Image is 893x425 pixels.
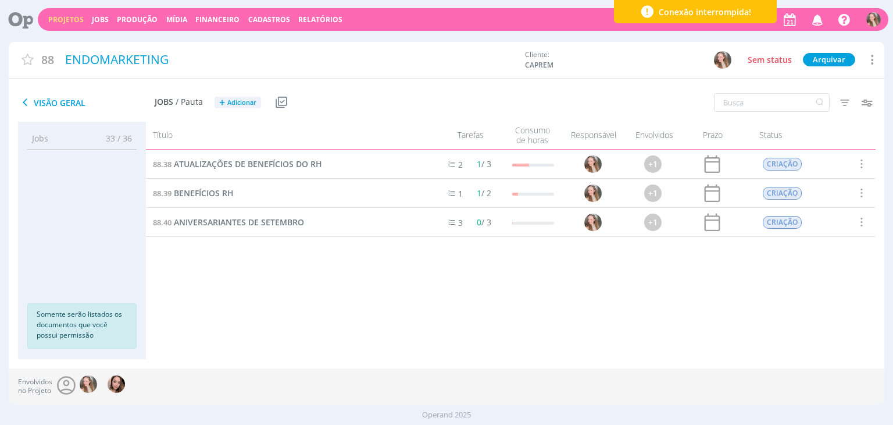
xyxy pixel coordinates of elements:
img: T [108,376,125,393]
span: Cadastros [248,15,290,24]
span: Visão Geral [18,95,155,109]
span: 1 [477,187,481,199]
span: Jobs [32,132,48,144]
span: 88 [41,51,54,68]
a: 88.39BENEFÍCIOS RH [153,187,234,200]
span: CRIAÇÃO [763,187,802,200]
span: Jobs [155,97,173,107]
a: Jobs [92,15,109,24]
span: CRIAÇÃO [763,158,802,171]
span: / 3 [477,217,491,228]
span: 3 [458,217,463,228]
span: 88.40 [153,217,172,228]
img: G [585,214,602,231]
a: 88.38ATUALIZAÇÕES DE BENEFÍCIOS DO RH [153,158,322,171]
div: Cliente: [525,49,732,70]
button: Sem status [745,53,795,67]
div: Envolvidos [626,125,684,146]
span: CAPREM [525,60,612,70]
button: Projetos [45,15,87,24]
span: Conexão interrompida! [659,6,751,18]
div: +1 [645,155,662,173]
span: 1 [458,188,463,199]
div: Título [146,125,427,146]
span: 2 [458,159,463,170]
span: Sem status [748,54,792,65]
span: 88.39 [153,188,172,199]
a: Projetos [48,15,84,24]
button: Cadastros [245,15,294,24]
button: +Adicionar [215,97,261,109]
span: / Pauta [176,97,203,107]
img: G [80,376,97,393]
button: G [866,9,881,30]
span: 33 / 36 [97,132,132,144]
span: ANIVERSARIANTES DE SETEMBRO [174,217,304,228]
img: G [585,155,602,173]
button: Relatórios [295,15,346,24]
span: BENEFÍCIOS RH [174,187,234,199]
span: / 3 [477,158,491,169]
img: G [585,185,602,202]
button: Arquivar [803,53,855,66]
button: Jobs [88,15,112,24]
img: G [714,51,731,69]
div: Status [742,125,846,146]
input: Busca [714,93,830,112]
a: Mídia [166,15,187,24]
a: Financeiro [195,15,240,24]
button: Produção [113,15,161,24]
a: 88.40ANIVERSARIANTES DE SETEMBRO [153,216,304,229]
a: Produção [117,15,158,24]
span: CRIAÇÃO [763,216,802,229]
div: +1 [645,185,662,202]
span: + [219,97,225,109]
span: Envolvidos no Projeto [18,378,52,395]
div: Responsável [562,125,626,146]
button: Mídia [163,15,191,24]
span: ATUALIZAÇÕES DE BENEFÍCIOS DO RH [174,158,322,169]
p: Somente serão listados os documentos que você possui permissão [37,309,127,341]
span: 88.38 [153,159,172,169]
span: Adicionar [227,99,256,107]
button: Financeiro [192,15,243,24]
span: / 2 [477,187,491,199]
div: +1 [645,214,662,231]
a: Relatórios [298,15,342,24]
div: Consumo de horas [503,125,562,146]
div: Tarefas [428,125,503,146]
span: 1 [477,158,481,169]
img: G [866,12,881,27]
span: 0 [477,217,481,228]
div: ENDOMARKETING [61,47,520,73]
div: Prazo [684,125,742,146]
